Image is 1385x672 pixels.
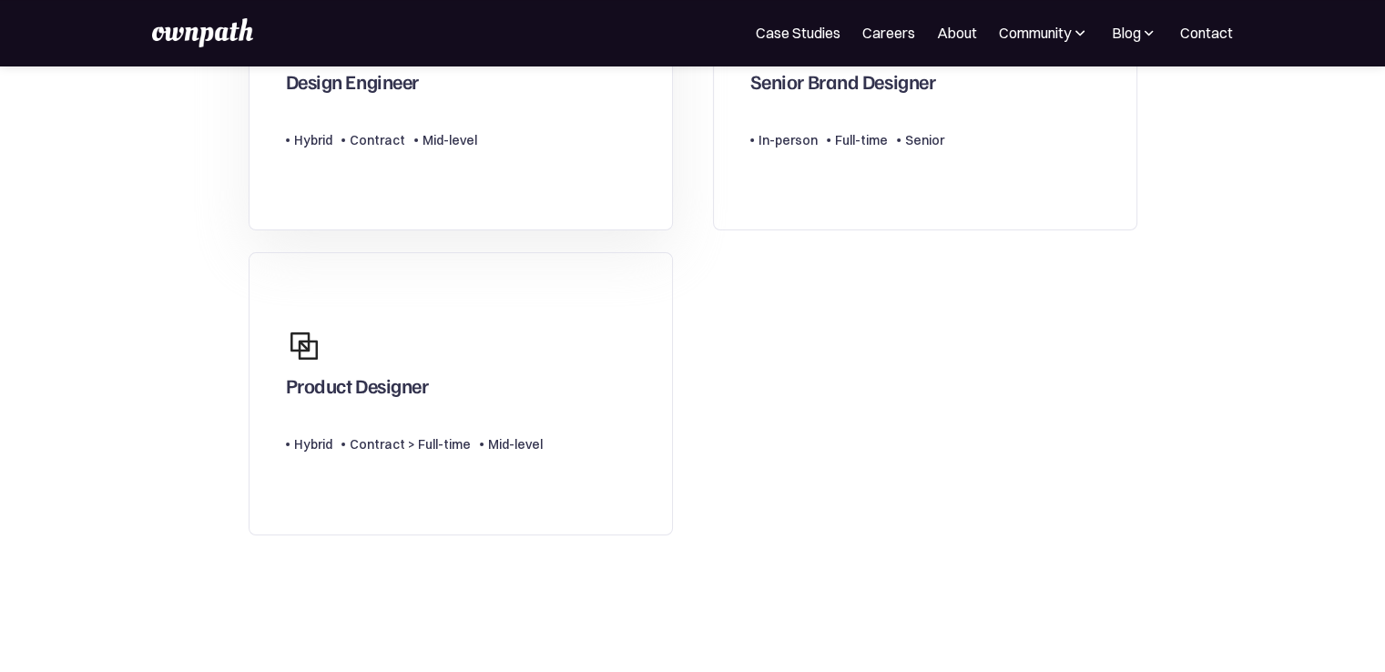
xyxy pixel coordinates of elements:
a: Contact [1180,22,1233,44]
a: Careers [862,22,915,44]
div: In-person [759,129,818,151]
div: Hybrid [294,129,332,151]
a: Case Studies [756,22,840,44]
a: About [937,22,977,44]
div: Senior Brand Designer [750,69,936,102]
div: Hybrid [294,433,332,455]
div: Senior [905,129,944,151]
div: Community [999,22,1089,44]
div: Contract > Full-time [350,433,471,455]
div: Community [999,22,1071,44]
div: Contract [350,129,405,151]
div: Blog [1111,22,1158,44]
div: Full-time [835,129,888,151]
div: Mid-level [423,129,477,151]
div: Mid-level [488,433,543,455]
a: Product DesignerHybridContract > Full-timeMid-level [249,252,673,535]
div: Blog [1111,22,1140,44]
div: Design Engineer [286,69,419,102]
div: Product Designer [286,373,429,406]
